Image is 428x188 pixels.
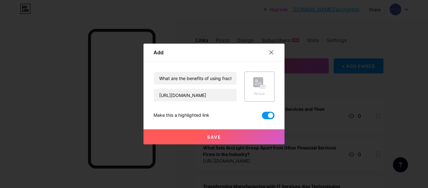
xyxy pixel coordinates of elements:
[154,112,209,119] div: Make this a highlighted link
[154,72,237,84] input: Title
[253,91,266,96] div: Picture
[154,49,164,56] div: Add
[207,134,221,140] span: Save
[144,129,284,144] button: Save
[154,89,237,101] input: URL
